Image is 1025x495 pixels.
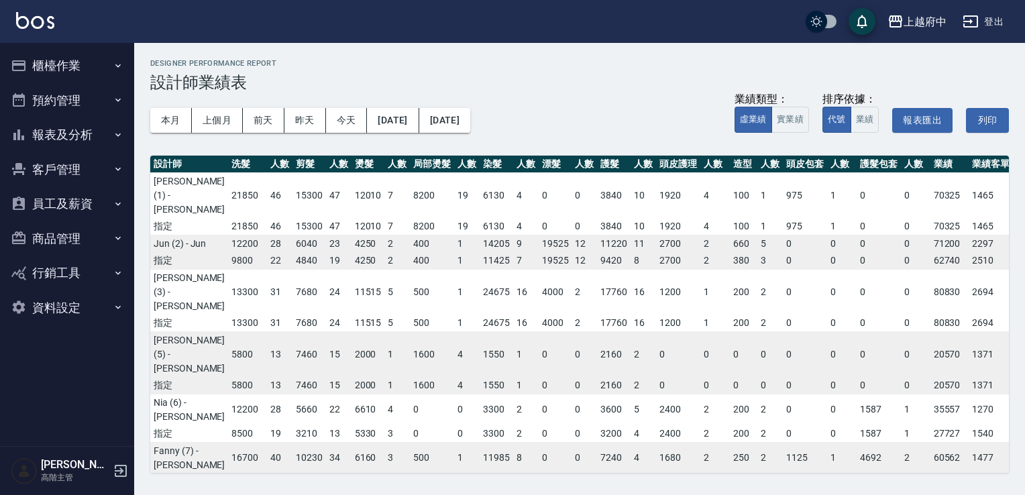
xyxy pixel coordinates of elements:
[969,315,1022,332] td: 2694
[572,315,597,332] td: 2
[292,235,326,252] td: 6040
[539,425,572,443] td: 0
[292,377,326,394] td: 7460
[292,394,326,425] td: 5660
[326,172,352,218] td: 47
[384,315,410,332] td: 5
[827,331,857,377] td: 0
[827,218,857,235] td: 1
[228,252,267,270] td: 9800
[513,315,539,332] td: 16
[597,269,631,315] td: 17760
[267,377,292,394] td: 13
[730,235,758,252] td: 660
[352,425,385,443] td: 5330
[150,218,228,235] td: 指定
[454,252,480,270] td: 1
[384,377,410,394] td: 1
[700,394,730,425] td: 2
[901,269,930,315] td: 0
[410,331,454,377] td: 1600
[454,331,480,377] td: 4
[480,331,513,377] td: 1550
[700,252,730,270] td: 2
[631,315,656,332] td: 16
[851,107,879,133] button: 業績
[901,235,930,252] td: 0
[228,315,267,332] td: 13300
[410,172,454,218] td: 8200
[513,331,539,377] td: 1
[656,425,700,443] td: 2400
[454,394,480,425] td: 0
[150,377,228,394] td: 指定
[930,394,969,425] td: 35557
[930,235,969,252] td: 71200
[228,425,267,443] td: 8500
[480,394,513,425] td: 3300
[969,252,1022,270] td: 2510
[700,156,730,173] th: 人數
[539,156,572,173] th: 漂髮
[513,394,539,425] td: 2
[969,377,1022,394] td: 1371
[267,235,292,252] td: 28
[930,269,969,315] td: 80830
[656,269,700,315] td: 1200
[5,48,129,83] button: 櫃檯作業
[326,377,352,394] td: 15
[969,269,1022,315] td: 2694
[966,108,1009,133] button: 列印
[572,425,597,443] td: 0
[326,331,352,377] td: 15
[901,172,930,218] td: 0
[700,331,730,377] td: 0
[480,425,513,443] td: 3300
[292,156,326,173] th: 剪髮
[326,235,352,252] td: 23
[783,315,827,332] td: 0
[827,394,857,425] td: 0
[513,377,539,394] td: 1
[150,235,228,252] td: Jun (2) - Jun
[969,172,1022,218] td: 1465
[16,12,54,29] img: Logo
[656,156,700,173] th: 頭皮護理
[384,218,410,235] td: 7
[150,252,228,270] td: 指定
[454,235,480,252] td: 1
[930,172,969,218] td: 70325
[480,315,513,332] td: 24675
[513,269,539,315] td: 16
[228,269,267,315] td: 13300
[513,252,539,270] td: 7
[267,394,292,425] td: 28
[700,172,730,218] td: 4
[326,108,368,133] button: 今天
[735,93,809,107] div: 業績類型：
[882,8,952,36] button: 上越府中
[384,252,410,270] td: 2
[957,9,1009,34] button: 登出
[572,172,597,218] td: 0
[539,331,572,377] td: 0
[410,269,454,315] td: 500
[700,315,730,332] td: 1
[352,394,385,425] td: 6610
[454,315,480,332] td: 1
[827,172,857,218] td: 1
[41,458,109,472] h5: [PERSON_NAME]
[267,172,292,218] td: 46
[292,331,326,377] td: 7460
[631,331,656,377] td: 2
[597,172,631,218] td: 3840
[539,269,572,315] td: 4000
[783,235,827,252] td: 0
[827,252,857,270] td: 0
[631,394,656,425] td: 5
[735,107,772,133] button: 虛業績
[757,172,783,218] td: 1
[419,108,470,133] button: [DATE]
[292,172,326,218] td: 15300
[454,425,480,443] td: 0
